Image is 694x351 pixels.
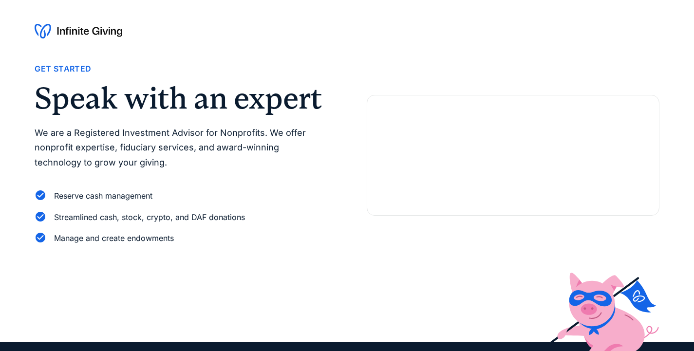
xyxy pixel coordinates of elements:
div: Manage and create endowments [54,232,174,245]
p: We are a Registered Investment Advisor for Nonprofits. We offer nonprofit expertise, fiduciary se... [35,126,327,170]
div: Get Started [35,62,91,75]
div: Reserve cash management [54,189,152,203]
h2: Speak with an expert [35,83,327,113]
iframe: Form 0 [383,127,643,200]
div: Streamlined cash, stock, crypto, and DAF donations [54,211,245,224]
